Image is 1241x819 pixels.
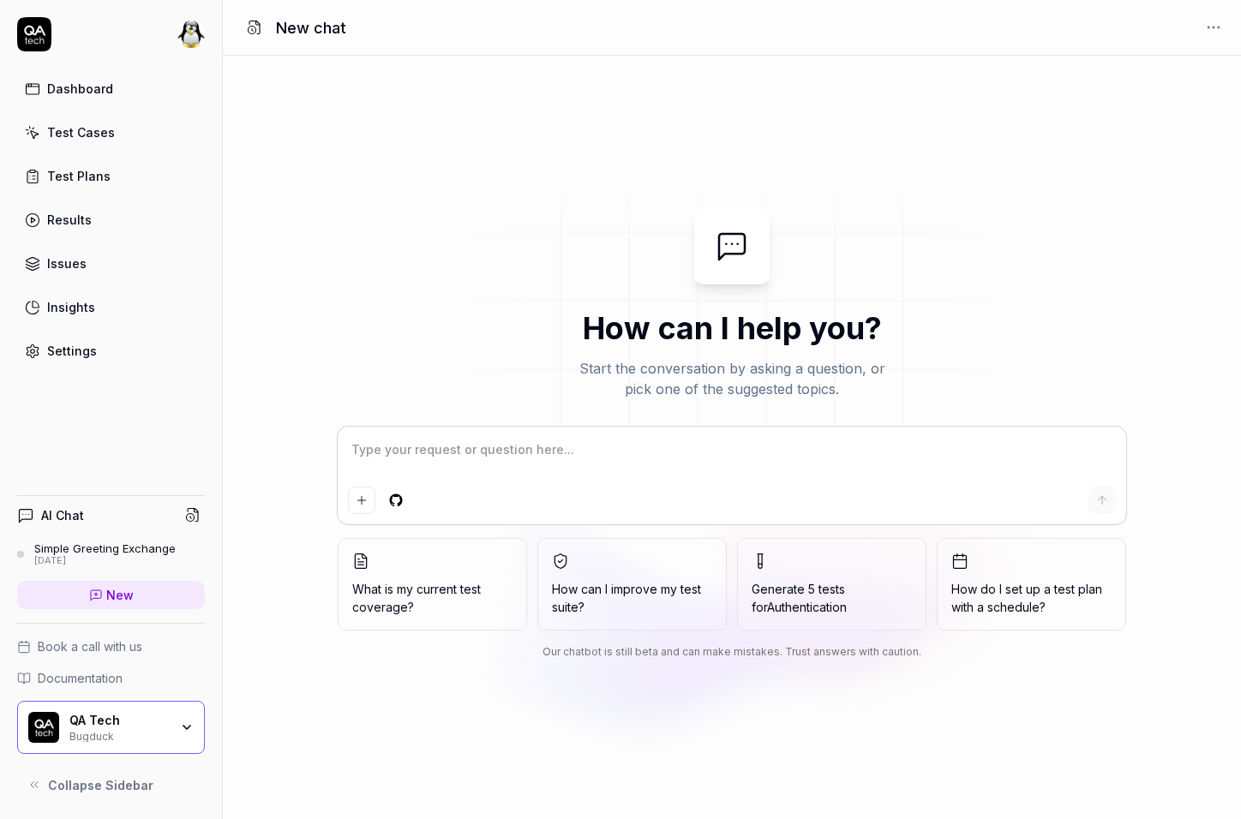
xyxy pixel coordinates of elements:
div: Test Plans [47,167,111,185]
h4: AI Chat [41,506,84,524]
a: Documentation [17,669,205,687]
span: Collapse Sidebar [48,776,153,794]
a: Settings [17,334,205,368]
button: QA Tech LogoQA TechBugduck [17,701,205,754]
div: Settings [47,342,97,360]
a: Book a call with us [17,637,205,655]
h1: New chat [276,16,346,39]
div: Results [47,211,92,229]
img: 5eef0e98-4aae-465c-a732-758f13500123.jpeg [177,21,205,48]
div: Dashboard [47,80,113,98]
span: What is my current test coverage? [352,580,513,616]
img: QA Tech Logo [28,712,59,743]
a: Test Plans [17,159,205,193]
span: How do I set up a test plan with a schedule? [951,580,1112,616]
div: Issues [47,254,87,272]
div: Bugduck [69,728,169,742]
div: Test Cases [47,123,115,141]
a: New [17,581,205,609]
a: Insights [17,290,205,324]
a: Test Cases [17,116,205,149]
button: How can I improve my test suite? [537,538,727,631]
span: Documentation [38,669,123,687]
div: Insights [47,298,95,316]
button: Generate 5 tests forAuthentication [737,538,926,631]
a: Simple Greeting Exchange[DATE] [17,541,205,567]
span: Book a call with us [38,637,142,655]
a: Results [17,203,205,236]
button: Add attachment [348,487,375,514]
a: Issues [17,247,205,280]
span: How can I improve my test suite? [552,580,712,616]
button: What is my current test coverage? [338,538,527,631]
span: Generate 5 tests for Authentication [752,582,847,614]
a: Dashboard [17,72,205,105]
button: Collapse Sidebar [17,768,205,802]
div: Our chatbot is still beta and can make mistakes. Trust answers with caution. [338,644,1126,660]
div: QA Tech [69,713,169,728]
div: Simple Greeting Exchange [34,541,176,555]
span: New [106,586,134,604]
div: [DATE] [34,555,176,567]
button: How do I set up a test plan with a schedule? [937,538,1126,631]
